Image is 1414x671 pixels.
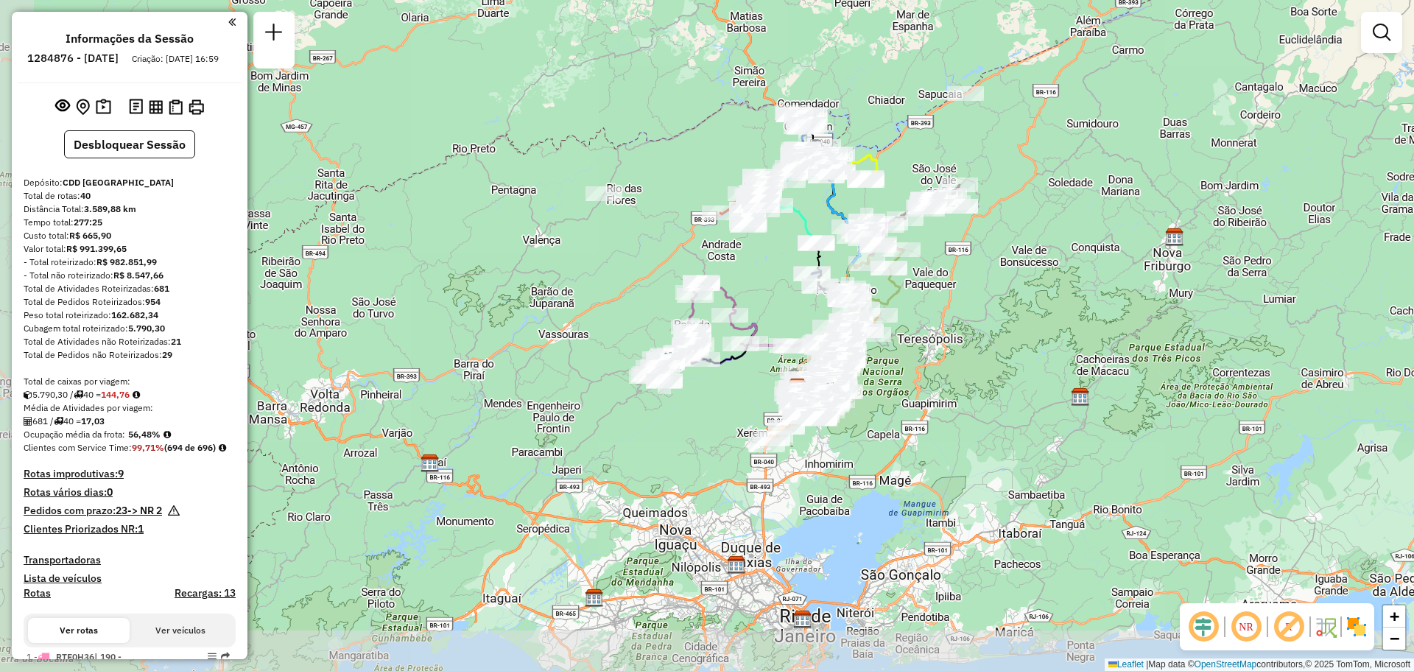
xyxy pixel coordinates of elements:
[24,415,236,428] div: 681 / 40 =
[756,431,793,446] div: Atividade não roteirizada - JOSE ELIEZER DA SILV
[145,296,161,307] strong: 954
[740,190,777,205] div: Atividade não roteirizada - JEJ MERCEARIA
[73,96,93,119] button: Centralizar mapa no depósito ou ponto de apoio
[84,203,136,214] strong: 3.589,88 km
[1186,609,1221,644] span: Ocultar deslocamento
[24,442,132,453] span: Clientes com Service Time:
[742,189,778,204] div: Atividade não roteirizada - EDICILENE GOMES DE O
[1390,607,1399,625] span: +
[259,18,289,51] a: Nova sessão e pesquisa
[1105,658,1414,671] div: Map data © contributors,© 2025 TomTom, Microsoft
[208,652,217,661] em: Opções
[1165,228,1184,247] img: CDD Nova Friburgo
[1271,609,1306,644] span: Exibir rótulo
[24,269,236,282] div: - Total não roteirizado:
[56,651,94,662] span: RTE0H36
[127,504,162,517] strong: -> NR 2
[1345,615,1368,639] img: Exibir/Ocultar setores
[130,618,231,643] button: Ver veículos
[788,378,807,397] img: CDD Petropolis
[24,229,236,242] div: Custo total:
[228,13,236,30] a: Clique aqui para minimizar o painel
[793,610,812,629] img: CDD São Cristovão
[163,430,171,439] em: Média calculada utilizando a maior ocupação (%Peso ou %Cubagem) de cada rota da sessão. Rotas cro...
[1228,609,1264,644] span: Ocultar NR
[1146,659,1148,670] span: |
[1367,18,1396,47] a: Exibir filtros
[28,618,130,643] button: Ver rotas
[745,186,782,201] div: Atividade não roteirizada - VICTORIA MARIA SANT
[221,652,230,661] em: Rota exportada
[111,309,158,320] strong: 162.682,34
[186,96,207,118] button: Imprimir Rotas
[24,322,236,335] div: Cubagem total roteirizado:
[74,390,83,399] i: Total de rotas
[1195,659,1257,670] a: OpenStreetMap
[585,589,604,608] img: CDD Rio de Janeiro
[739,189,776,204] div: Atividade não roteirizada - MAICON GUEDES MATHIA
[727,555,746,575] img: CDD Pavuna
[219,443,226,452] em: Rotas cross docking consideradas
[24,216,236,229] div: Tempo total:
[171,336,181,347] strong: 21
[164,442,216,453] strong: (694 de 696)
[24,587,51,600] a: Rotas
[1314,615,1337,639] img: Fluxo de ruas
[743,181,780,196] div: Atividade não roteirizada - CASSIANE NEVES OLIVE
[24,572,236,585] h4: Lista de veículos
[74,217,102,228] strong: 277:25
[166,96,186,118] button: Visualizar Romaneio
[132,442,164,453] strong: 99,71%
[118,467,124,480] strong: 9
[656,351,675,370] img: Miguel Pereira
[24,375,236,388] div: Total de caixas por viagem:
[742,194,779,209] div: Atividade não roteirizada - PEDRO MACHADO DA SIL
[753,432,790,446] div: Atividade não roteirizada - 59.457.233 EDILEUSA FELIX NEVES
[126,96,146,119] button: Logs desbloquear sessão
[24,242,236,256] div: Valor total:
[24,401,236,415] div: Média de Atividades por viagem:
[24,417,32,426] i: Total de Atividades
[739,185,775,200] div: Atividade não roteirizada - VALCEMIR FERNANDES S
[64,130,195,158] button: Desbloquear Sessão
[52,95,73,119] button: Exibir sessão original
[138,522,144,535] strong: 1
[101,389,130,400] strong: 144,76
[796,152,815,172] img: Três Rios
[24,203,236,216] div: Distância Total:
[128,323,165,334] strong: 5.790,30
[24,390,32,399] i: Cubagem total roteirizado
[1108,659,1144,670] a: Leaflet
[24,256,236,269] div: - Total roteirizado:
[113,270,163,281] strong: R$ 8.547,66
[80,190,91,201] strong: 40
[24,486,236,499] h4: Rotas vários dias:
[421,454,440,473] img: CDI Piraí
[818,382,837,401] img: 520 UDC Light Petropolis Centro
[96,256,157,267] strong: R$ 982.851,99
[24,295,236,309] div: Total de Pedidos Roteirizados:
[128,429,161,440] strong: 56,48%
[93,96,114,119] button: Painel de Sugestão
[1383,605,1405,628] a: Zoom in
[168,505,180,523] em: Há pedidos NR próximo a expirar
[24,176,236,189] div: Depósito:
[133,390,140,399] i: Meta Caixas/viagem: 163,31 Diferença: -18,55
[175,587,236,600] h4: Recargas: 13
[107,485,113,499] strong: 0
[1383,628,1405,650] a: Zoom out
[585,186,622,201] div: Atividade não roteirizada - ROSELI CORREA DE ANDRADE 05782464739
[24,348,236,362] div: Total de Pedidos não Roteirizados:
[748,438,785,452] div: Atividade não roteirizada - TEREZINHA DOS REIS S
[66,32,194,46] h4: Informações da Sessão
[24,189,236,203] div: Total de rotas:
[24,335,236,348] div: Total de Atividades não Roteirizadas:
[742,186,778,201] div: Atividade não roteirizada - ARMAZEM CASACA
[947,86,984,101] div: Atividade não roteirizada - SANDRA TAVARES
[24,388,236,401] div: 5.790,30 / 40 =
[24,505,162,517] h4: Pedidos com prazo:
[154,283,169,294] strong: 681
[24,429,125,440] span: Ocupação média da frota:
[24,523,236,535] h4: Clientes Priorizados NR:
